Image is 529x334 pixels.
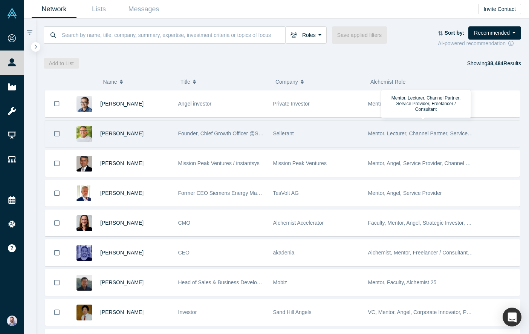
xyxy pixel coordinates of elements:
img: Kenan Rappuchi's Profile Image [76,126,92,142]
img: Devon Crews's Profile Image [76,215,92,231]
input: Search by name, title, company, summary, expertise, investment criteria or topics of focus [61,26,285,44]
img: Guy Shahine's Profile Image [76,245,92,261]
img: Ning Sung's Profile Image [76,305,92,320]
button: Recommended [468,26,521,40]
span: Founder, Chief Growth Officer @Sellerant [178,130,276,136]
img: Alchemist Vault Logo [7,8,17,18]
span: Mobiz [273,279,287,285]
span: Results [487,60,521,66]
strong: Sort by: [445,30,465,36]
a: [PERSON_NAME] [100,160,144,166]
span: TesVolt AG [273,190,299,196]
span: Angel investor [178,101,212,107]
button: Roles [285,26,327,44]
span: CEO [178,250,190,256]
a: [PERSON_NAME] [100,250,144,256]
div: AI-powered recommendation [438,40,521,47]
button: Bookmark [45,210,69,236]
span: Private Investor [273,101,310,107]
img: Danny Chee's Profile Image [76,96,92,112]
span: Investor [178,309,197,315]
span: Sand Hill Angels [273,309,312,315]
button: Name [103,74,173,90]
button: Invite Contact [478,4,521,14]
button: Add to List [44,58,79,69]
span: Sellerant [273,130,294,136]
span: akadenia [273,250,295,256]
button: Company [275,74,362,90]
span: Mentor, Angel, Service Provider [368,190,442,196]
span: Mission Peak Ventures [273,160,327,166]
button: Save applied filters [332,26,387,44]
img: Ralf Christian's Profile Image [76,185,92,201]
span: Mentor, Angel, Service Provider, Channel Partner, VC [368,160,493,166]
a: Lists [76,0,121,18]
span: Alchemist Role [370,79,405,85]
button: Bookmark [45,150,69,176]
span: Head of Sales & Business Development (interim) [178,279,292,285]
button: Bookmark [45,270,69,296]
button: Bookmark [45,180,69,206]
span: Mission Peak Ventures / instantsys [178,160,260,166]
span: Name [103,74,117,90]
a: Network [32,0,76,18]
a: [PERSON_NAME] [100,220,144,226]
span: Former CEO Siemens Energy Management Division of SIEMENS AG [178,190,340,196]
strong: 38,484 [487,60,503,66]
a: Messages [121,0,166,18]
button: Bookmark [45,240,69,266]
button: Bookmark [45,121,69,147]
a: [PERSON_NAME] [100,279,144,285]
span: Mentor, Faculty, Alchemist 25 [368,279,437,285]
a: [PERSON_NAME] [100,309,144,315]
button: Bookmark [45,90,69,117]
span: Mentor, Angel [368,101,401,107]
img: Vipin Chawla's Profile Image [76,156,92,172]
a: [PERSON_NAME] [100,130,144,136]
img: Michael Chang's Profile Image [76,275,92,291]
button: Title [180,74,268,90]
span: Title [180,74,190,90]
span: Company [275,74,298,90]
button: Bookmark [45,299,69,325]
span: Alchemist Accelerator [273,220,324,226]
div: Showing [467,58,521,69]
a: [PERSON_NAME] [100,190,144,196]
a: [PERSON_NAME] [100,101,144,107]
img: Sam Jadali's Account [7,316,17,326]
span: CMO [178,220,191,226]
